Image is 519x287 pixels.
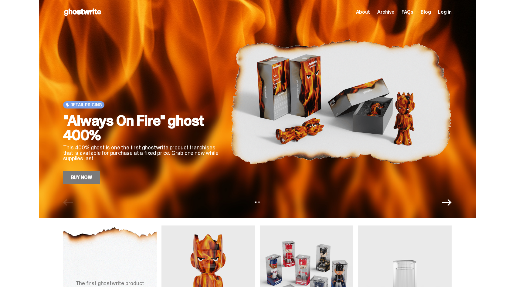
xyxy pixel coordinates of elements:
button: View slide 2 [258,202,260,203]
a: Buy Now [63,171,100,184]
a: Blog [421,10,431,15]
span: Retail Pricing [70,102,102,107]
a: About [356,10,370,15]
button: View slide 1 [255,202,256,203]
p: This 400% ghost is one the first ghostwrite product franchises that is available for purchase at ... [63,145,221,161]
img: "Always On Fire" ghost 400% [231,19,452,184]
a: Archive [377,10,394,15]
h2: "Always On Fire" ghost 400% [63,113,221,142]
a: Log in [438,10,451,15]
a: FAQs [402,10,413,15]
button: Next [442,198,452,207]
